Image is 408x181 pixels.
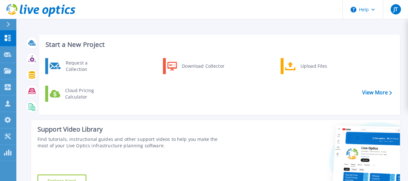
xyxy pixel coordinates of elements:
a: Download Collector [163,58,229,74]
a: View More [362,90,392,96]
span: JT [394,7,398,12]
a: Upload Files [281,58,346,74]
div: Upload Files [297,60,345,73]
div: Cloud Pricing Calculator [62,87,109,100]
a: Cloud Pricing Calculator [45,86,111,102]
div: Request a Collection [63,60,109,73]
div: Find tutorials, instructional guides and other support videos to help you make the most of your L... [38,136,229,149]
div: Support Video Library [38,125,229,134]
h3: Start a New Project [46,41,392,48]
a: Request a Collection [45,58,111,74]
div: Download Collector [179,60,227,73]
